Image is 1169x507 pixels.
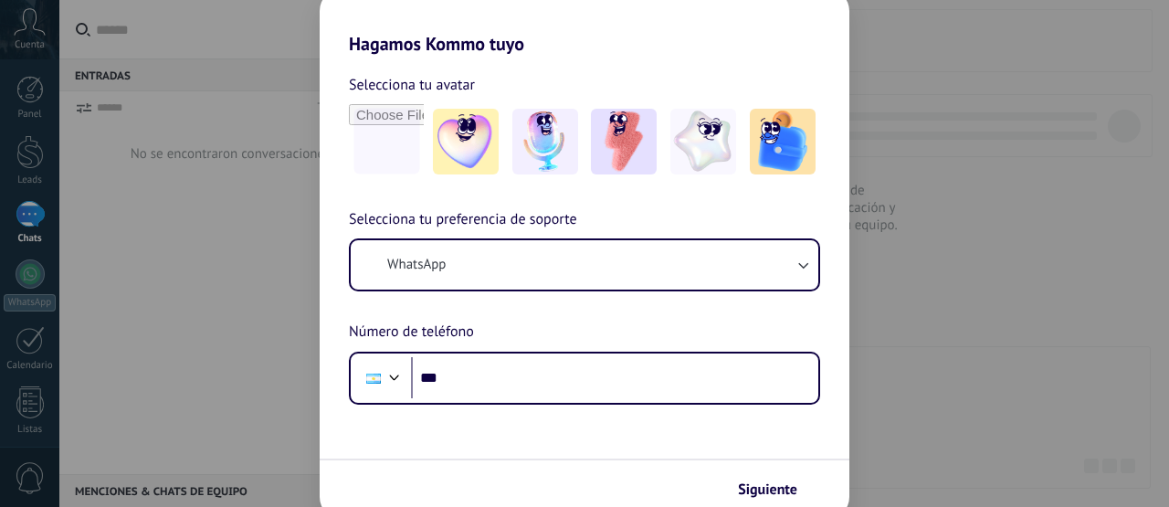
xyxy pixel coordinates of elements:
[591,109,657,174] img: -3.jpeg
[730,474,822,505] button: Siguiente
[349,73,475,97] span: Selecciona tu avatar
[738,483,797,496] span: Siguiente
[512,109,578,174] img: -2.jpeg
[670,109,736,174] img: -4.jpeg
[387,256,446,274] span: WhatsApp
[351,240,818,290] button: WhatsApp
[349,208,577,232] span: Selecciona tu preferencia de soporte
[433,109,499,174] img: -1.jpeg
[356,359,391,397] div: Argentina: + 54
[750,109,816,174] img: -5.jpeg
[349,321,474,344] span: Número de teléfono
